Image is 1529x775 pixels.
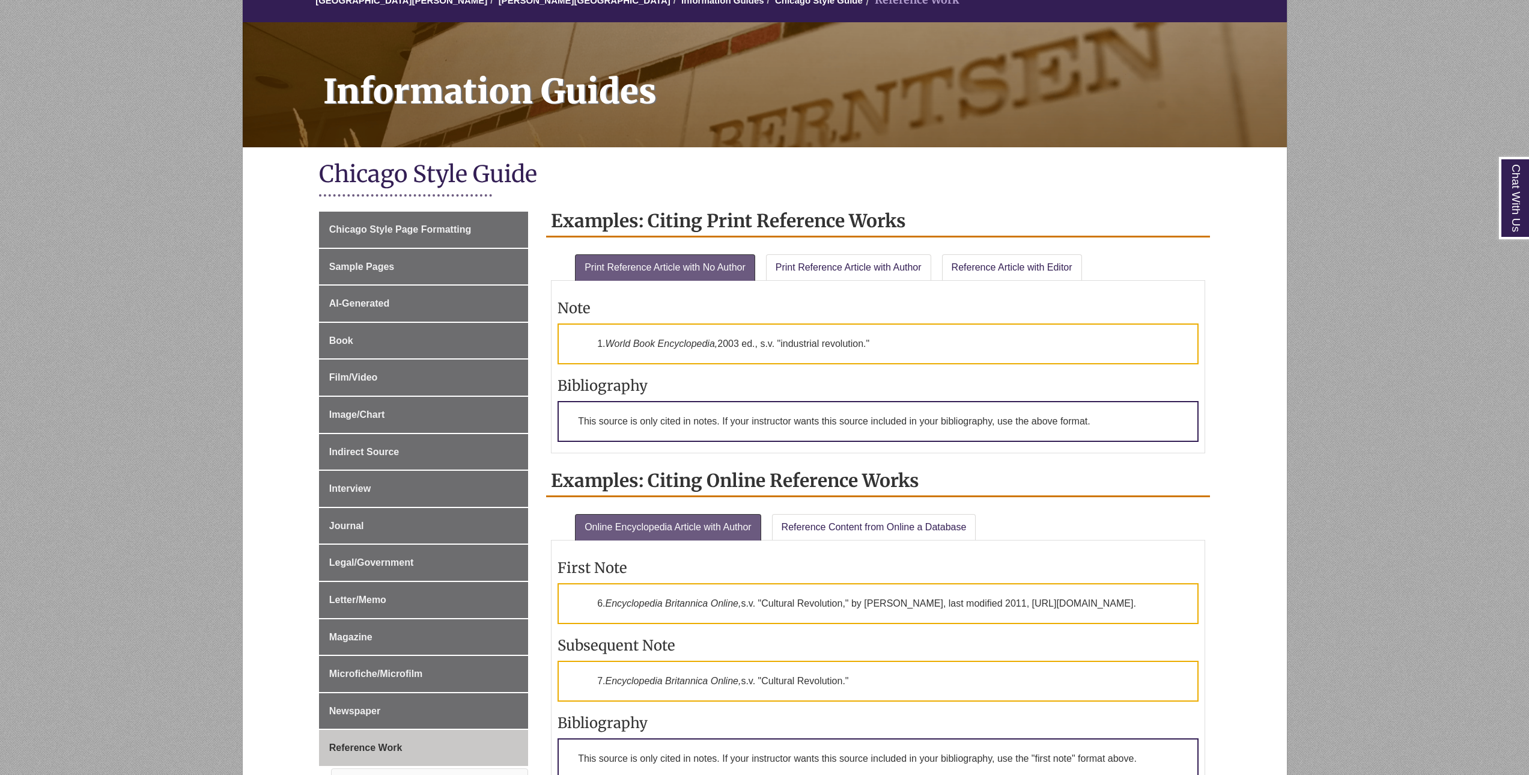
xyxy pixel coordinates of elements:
[546,206,1210,237] h2: Examples: Citing Print Reference Works
[558,376,1199,395] h3: Bibliography
[558,401,1199,442] p: This source is only cited in notes. If your instructor wants this source included in your bibliog...
[319,656,528,692] a: Microfiche/Microfilm
[319,249,528,285] a: Sample Pages
[319,582,528,618] a: Letter/Memo
[329,335,353,346] span: Book
[605,338,717,349] em: World Book Encyclopedia,
[319,693,528,729] a: Newspaper
[243,22,1287,147] a: Information Guides
[319,730,528,766] a: Reference Work
[319,508,528,544] a: Journal
[772,514,976,541] a: Reference Content from Online a Database
[605,676,741,686] em: Encyclopedia Britannica Online,
[329,595,386,605] span: Letter/Memo
[329,298,389,308] span: AI-Generated
[319,545,528,581] a: Legal/Government
[319,212,528,248] a: Chicago Style Page Formatting
[319,159,1211,191] h1: Chicago Style Guide
[575,514,761,541] a: Online Encyclopedia Article with Author
[558,299,1199,317] h3: Note
[319,434,528,470] a: Indirect Source
[310,22,1287,132] h1: Information Guides
[558,323,1199,364] p: 1. 2003 ed., s.v. "industrial revolution."
[575,254,755,281] a: Print Reference Article with No Author
[329,262,395,272] span: Sample Pages
[329,483,371,494] span: Interview
[329,706,380,716] span: Newspaper
[329,521,364,531] span: Journal
[329,372,378,382] span: Film/Video
[319,619,528,655] a: Magazine
[605,598,741,608] em: Encyclopedia Britannica Online,
[319,360,528,396] a: Film/Video
[319,286,528,322] a: AI-Generated
[558,559,1199,577] h3: First Note
[329,447,399,457] span: Indirect Source
[329,557,413,568] span: Legal/Government
[319,397,528,433] a: Image/Chart
[558,714,1199,732] h3: Bibliography
[329,224,471,234] span: Chicago Style Page Formatting
[319,323,528,359] a: Book
[329,632,372,642] span: Magazine
[319,471,528,507] a: Interview
[558,583,1199,624] p: 6. s.v. "Cultural Revolution," by [PERSON_NAME], last modified 2011, [URL][DOMAIN_NAME].
[558,636,1199,655] h3: Subsequent Note
[766,254,931,281] a: Print Reference Article with Author
[558,661,1199,702] p: 7. s.v. "Cultural Revolution."
[329,669,423,679] span: Microfiche/Microfilm
[546,465,1210,497] h2: Examples: Citing Online Reference Works
[942,254,1082,281] a: Reference Article with Editor
[329,409,385,420] span: Image/Chart
[329,743,403,753] span: Reference Work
